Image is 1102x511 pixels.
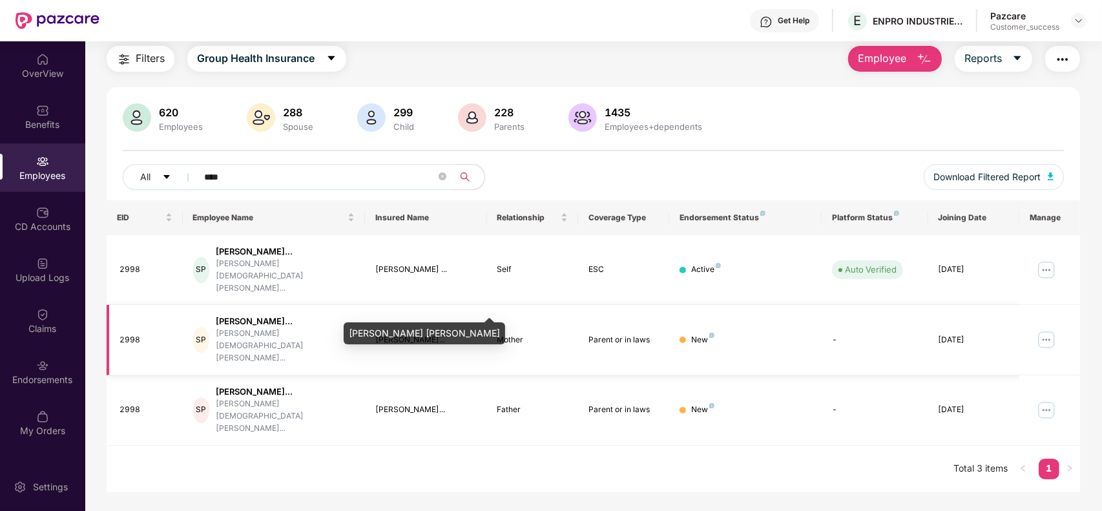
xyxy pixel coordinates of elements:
th: Employee Name [183,200,366,235]
span: E [854,13,862,28]
th: Relationship [487,200,578,235]
div: Get Help [778,16,809,26]
img: manageButton [1036,400,1057,421]
div: Customer_success [990,22,1059,32]
span: close-circle [439,172,446,180]
th: EID [107,200,183,235]
span: EID [117,213,163,223]
span: Employee Name [193,213,346,223]
th: Manage [1019,200,1080,235]
div: [PERSON_NAME] [PERSON_NAME] [344,322,505,344]
img: manageButton [1036,260,1057,280]
img: svg+xml;base64,PHN2ZyBpZD0iRHJvcGRvd24tMzJ4MzIiIHhtbG5zPSJodHRwOi8vd3d3LnczLm9yZy8yMDAwL3N2ZyIgd2... [1074,16,1084,26]
span: Relationship [497,213,558,223]
img: New Pazcare Logo [16,12,99,29]
div: Pazcare [990,10,1059,22]
div: ENPRO INDUSTRIES PVT LTD [873,15,963,27]
img: svg+xml;base64,PHN2ZyBpZD0iSGVscC0zMngzMiIgeG1sbnM9Imh0dHA6Ly93d3cudzMub3JnLzIwMDAvc3ZnIiB3aWR0aD... [760,16,773,28]
span: close-circle [439,171,446,183]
